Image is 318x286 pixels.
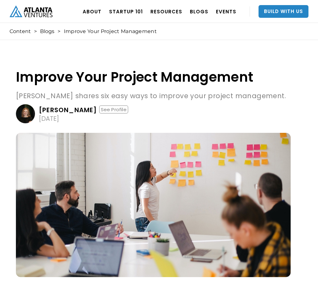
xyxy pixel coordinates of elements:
a: Content [10,28,31,35]
a: Startup 101 [109,3,143,20]
h1: Improve Your Project Management [16,70,291,85]
div: [PERSON_NAME] [39,107,97,113]
a: RESOURCES [150,3,182,20]
p: [PERSON_NAME] shares six easy ways to improve your project management. [16,91,291,101]
div: [DATE] [39,115,59,122]
a: ABOUT [83,3,101,20]
div: > [58,28,60,35]
a: EVENTS [216,3,236,20]
a: Build With Us [259,5,308,18]
div: Improve Your Project Management [64,28,157,35]
a: Blogs [40,28,54,35]
div: See Profile [99,106,128,113]
a: BLOGS [190,3,208,20]
div: > [34,28,37,35]
a: [PERSON_NAME]See Profile[DATE] [16,104,291,123]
